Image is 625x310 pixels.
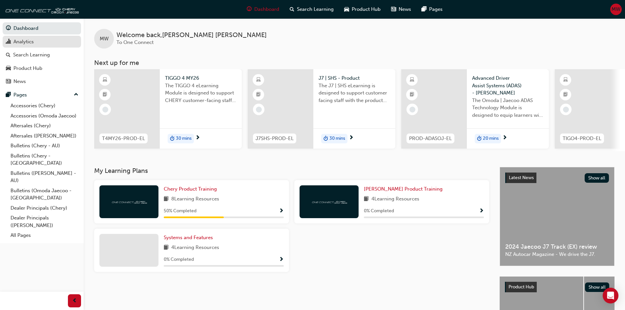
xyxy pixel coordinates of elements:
span: car-icon [6,66,11,72]
span: J7 | SHS - Product [319,74,390,82]
span: The J7 | SHS eLearning is designed to support customer facing staff with the product and sales in... [319,82,390,104]
span: news-icon [391,5,396,13]
a: Chery Product Training [164,185,219,193]
span: duration-icon [477,134,482,143]
span: [PERSON_NAME] Product Training [364,186,443,192]
span: learningRecordVerb_NONE-icon [102,107,108,113]
span: 50 % Completed [164,207,197,215]
button: Pages [3,89,81,101]
a: J7SHS-PROD-ELJ7 | SHS - ProductThe J7 | SHS eLearning is designed to support customer facing staf... [248,69,395,149]
span: Systems and Features [164,235,213,240]
span: 4 Learning Resources [171,244,219,252]
a: Dealer Principals ([PERSON_NAME]) [8,213,81,230]
span: car-icon [344,5,349,13]
a: news-iconNews [386,3,416,16]
span: duration-icon [170,134,175,143]
span: The TIGGO 4 eLearning Module is designed to support CHERY customer-facing staff with the product ... [165,82,237,104]
span: Chery Product Training [164,186,217,192]
span: learningResourceType_ELEARNING-icon [410,76,414,84]
span: 20 mins [483,135,499,142]
span: duration-icon [323,134,328,143]
span: learningRecordVerb_NONE-icon [563,107,569,113]
span: Product Hub [352,6,381,13]
span: 0 % Completed [364,207,394,215]
span: Latest News [509,175,534,180]
span: next-icon [349,135,354,141]
a: PROD-ADASOJ-ELAdvanced Driver Assist Systems (ADAS) - [PERSON_NAME]The Omoda | Jaecoo ADAS Techno... [401,69,549,149]
span: up-icon [74,91,78,99]
a: Aftersales ([PERSON_NAME]) [8,131,81,141]
span: pages-icon [422,5,427,13]
span: learningResourceType_ELEARNING-icon [563,76,568,84]
a: T4MY26-PROD-ELTIGGO 4 MY26The TIGGO 4 eLearning Module is designed to support CHERY customer-faci... [94,69,242,149]
span: next-icon [502,135,507,141]
span: search-icon [6,52,10,58]
span: TIGO4-PROD-EL [563,135,601,142]
span: J7SHS-PROD-EL [256,135,294,142]
a: pages-iconPages [416,3,448,16]
span: learningRecordVerb_NONE-icon [409,107,415,113]
a: search-iconSearch Learning [284,3,339,16]
span: learningRecordVerb_NONE-icon [256,107,262,113]
span: To One Connect [116,39,154,45]
span: search-icon [290,5,294,13]
span: guage-icon [247,5,252,13]
a: Aftersales (Chery) [8,121,81,131]
span: Dashboard [254,6,279,13]
div: Product Hub [13,65,42,72]
a: Search Learning [3,49,81,61]
span: Show Progress [479,208,484,214]
span: PROD-ADASOJ-EL [409,135,452,142]
a: Systems and Features [164,234,216,241]
a: Bulletins (Chery - AU) [8,141,81,151]
div: Pages [13,91,27,99]
span: 30 mins [176,135,192,142]
span: guage-icon [6,26,11,31]
a: Product HubShow all [505,282,609,292]
button: DashboardAnalyticsSearch LearningProduct HubNews [3,21,81,89]
a: guage-iconDashboard [241,3,284,16]
a: Dealer Principals (Chery) [8,203,81,213]
h3: My Learning Plans [94,167,489,175]
span: pages-icon [6,92,11,98]
span: Search Learning [297,6,334,13]
a: Dashboard [3,22,81,34]
a: [PERSON_NAME] Product Training [364,185,445,193]
a: car-iconProduct Hub [339,3,386,16]
a: Bulletins ([PERSON_NAME] - AU) [8,168,81,186]
span: 8 Learning Resources [171,195,219,203]
span: The Omoda | Jaecoo ADAS Technology Module is designed to equip learners with essential knowledge ... [472,97,544,119]
span: prev-icon [72,297,77,305]
button: MW [610,4,622,15]
span: NZ Autocar Magazine - We drive the J7. [505,251,609,258]
img: oneconnect [311,198,347,205]
span: 2024 Jaecoo J7 Track (EX) review [505,243,609,251]
span: 30 mins [329,135,345,142]
a: Accessories (Chery) [8,101,81,111]
a: oneconnect [3,3,79,16]
span: book-icon [164,244,169,252]
span: Show Progress [279,257,284,263]
span: MW [612,6,620,13]
a: All Pages [8,230,81,240]
a: Bulletins (Omoda Jaecoo - [GEOGRAPHIC_DATA]) [8,186,81,203]
button: Show Progress [279,207,284,215]
span: 4 Learning Resources [371,195,419,203]
img: oneconnect [111,198,147,205]
a: Bulletins (Chery - [GEOGRAPHIC_DATA]) [8,151,81,168]
div: Open Intercom Messenger [603,288,618,303]
a: Product Hub [3,62,81,74]
span: News [399,6,411,13]
span: TIGGO 4 MY26 [165,74,237,82]
div: News [13,78,26,85]
span: chart-icon [6,39,11,45]
span: Show Progress [279,208,284,214]
span: booktick-icon [256,91,261,99]
span: Product Hub [509,284,534,290]
span: booktick-icon [410,91,414,99]
span: next-icon [195,135,200,141]
span: booktick-icon [563,91,568,99]
span: 0 % Completed [164,256,194,263]
span: news-icon [6,79,11,85]
button: Show all [585,282,610,292]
